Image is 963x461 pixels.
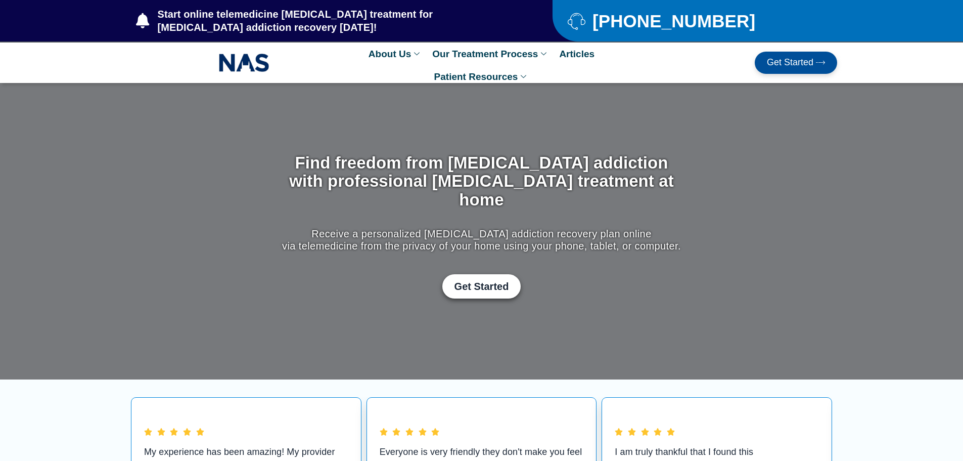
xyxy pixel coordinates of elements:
a: Get Started [755,52,837,74]
img: NAS_email_signature-removebg-preview.png [219,51,269,74]
a: Patient Resources [429,65,534,88]
h1: Find freedom from [MEDICAL_DATA] addiction with professional [MEDICAL_DATA] treatment at home [280,154,683,209]
p: Receive a personalized [MEDICAL_DATA] addiction recovery plan online via telemedicine from the pr... [280,228,683,252]
a: [PHONE_NUMBER] [568,12,812,30]
span: Get Started [454,280,509,292]
a: Get Started [442,274,521,299]
a: Our Treatment Process [427,43,554,65]
a: Start online telemedicine [MEDICAL_DATA] treatment for [MEDICAL_DATA] addiction recovery [DATE]! [136,8,512,34]
span: [PHONE_NUMBER] [590,15,755,27]
div: Get Started with Suboxone Treatment by filling-out this new patient packet form [280,274,683,299]
a: Articles [554,43,600,65]
span: Start online telemedicine [MEDICAL_DATA] treatment for [MEDICAL_DATA] addiction recovery [DATE]! [155,8,513,34]
span: Get Started [767,58,813,68]
a: About Us [363,43,427,65]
